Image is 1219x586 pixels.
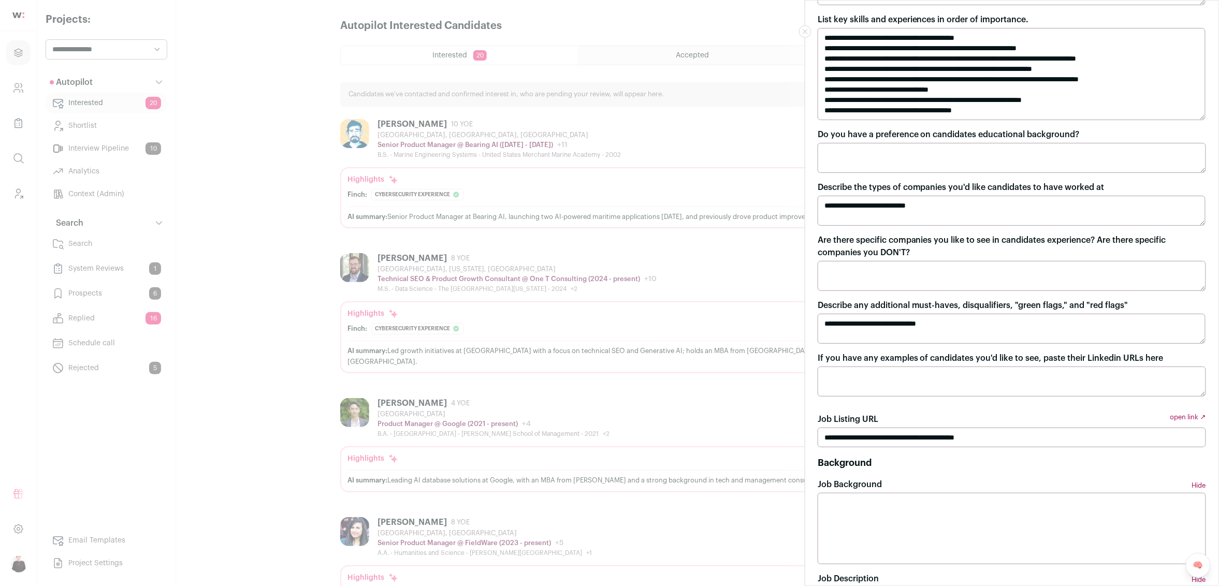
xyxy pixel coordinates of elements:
[818,13,1029,26] label: List key skills and experiences in order of importance.
[818,234,1206,259] label: Are there specific companies you like to see in candidates experience? Are there specific compani...
[1170,413,1206,428] a: open link ↗
[818,352,1164,364] label: If you have any examples of candidates you'd like to see, paste their Linkedin URLs here
[818,478,882,491] label: Job Background
[818,299,1128,312] label: Describe any additional must-haves, disqualifiers, "green flags," and "red flags"
[799,25,811,38] button: Close modal
[1186,553,1211,578] a: 🧠
[1192,478,1206,493] button: Hide
[818,181,1105,194] label: Describe the types of companies you'd like candidates to have worked at
[818,573,879,585] label: Job Description
[818,456,1206,470] h2: Background
[818,413,878,426] label: Job Listing URL
[818,128,1080,141] label: Do you have a preference on candidates educational background?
